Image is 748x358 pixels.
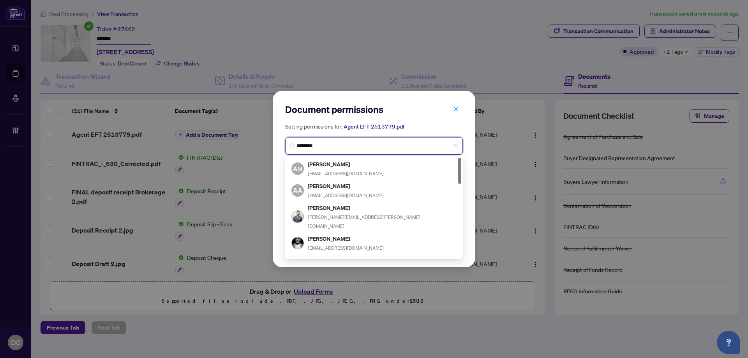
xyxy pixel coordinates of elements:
h5: [PERSON_NAME] [308,234,384,243]
span: AM [293,164,302,173]
span: [EMAIL_ADDRESS][DOMAIN_NAME] [308,171,384,176]
h5: [PERSON_NAME] [308,256,384,265]
h5: Setting permissions for: [285,122,463,131]
span: Agent EFT 2513779.pdf [344,123,404,130]
h5: [PERSON_NAME] [308,182,384,190]
span: [EMAIL_ADDRESS][DOMAIN_NAME] [308,192,384,198]
img: Profile Icon [292,211,303,222]
span: AA [293,185,302,196]
span: close [453,106,459,112]
h5: [PERSON_NAME] [308,203,457,212]
button: Open asap [717,331,740,354]
span: [EMAIL_ADDRESS][DOMAIN_NAME] [308,245,384,251]
span: [PERSON_NAME][EMAIL_ADDRESS][PERSON_NAME][DOMAIN_NAME] [308,214,420,229]
img: Profile Icon [292,237,303,249]
h5: [PERSON_NAME] [308,160,384,169]
img: search_icon [290,143,295,148]
span: close [453,143,458,148]
h2: Document permissions [285,103,463,116]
